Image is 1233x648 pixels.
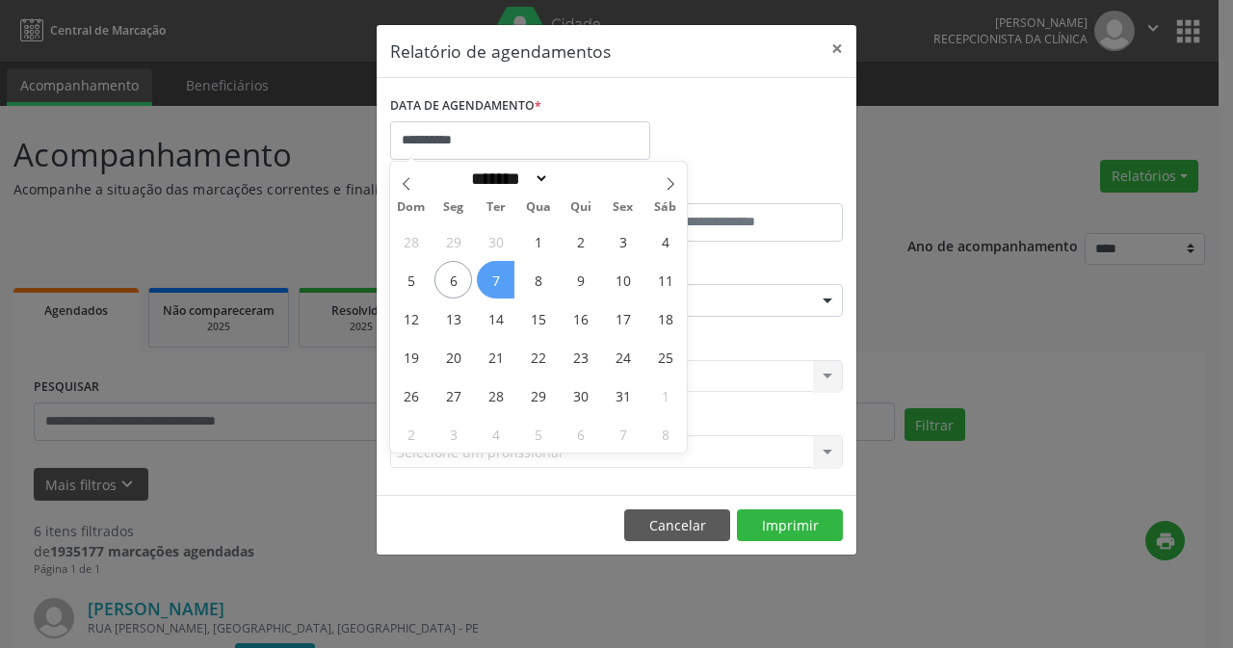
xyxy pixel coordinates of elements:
span: Outubro 8, 2025 [519,261,557,298]
span: Outubro 23, 2025 [562,338,599,376]
span: Novembro 7, 2025 [604,415,642,453]
span: Outubro 26, 2025 [392,376,430,414]
span: Qua [517,201,560,214]
span: Outubro 19, 2025 [392,338,430,376]
span: Dom [390,201,433,214]
span: Seg [433,201,475,214]
span: Outubro 27, 2025 [434,376,472,414]
span: Outubro 21, 2025 [477,338,514,376]
span: Outubro 4, 2025 [646,222,684,260]
button: Cancelar [624,509,730,542]
span: Outubro 25, 2025 [646,338,684,376]
span: Outubro 17, 2025 [604,299,642,337]
span: Outubro 12, 2025 [392,299,430,337]
input: Year [549,168,613,189]
span: Sáb [644,201,687,214]
span: Novembro 8, 2025 [646,415,684,453]
button: Close [818,25,856,72]
span: Outubro 6, 2025 [434,261,472,298]
span: Outubro 24, 2025 [604,338,642,376]
span: Novembro 1, 2025 [646,376,684,414]
span: Outubro 9, 2025 [562,261,599,298]
span: Outubro 5, 2025 [392,261,430,298]
span: Novembro 5, 2025 [519,415,557,453]
span: Outubro 15, 2025 [519,299,557,337]
span: Outubro 14, 2025 [477,299,514,337]
label: DATA DE AGENDAMENTO [390,91,541,121]
span: Outubro 29, 2025 [519,376,557,414]
span: Outubro 13, 2025 [434,299,472,337]
span: Novembro 3, 2025 [434,415,472,453]
span: Outubro 20, 2025 [434,338,472,376]
span: Ter [475,201,517,214]
span: Setembro 30, 2025 [477,222,514,260]
span: Qui [560,201,602,214]
span: Novembro 6, 2025 [562,415,599,453]
span: Outubro 7, 2025 [477,261,514,298]
span: Novembro 2, 2025 [392,415,430,453]
span: Outubro 22, 2025 [519,338,557,376]
span: Outubro 10, 2025 [604,261,642,298]
span: Outubro 16, 2025 [562,299,599,337]
span: Outubro 30, 2025 [562,376,599,414]
span: Outubro 11, 2025 [646,261,684,298]
span: Outubro 1, 2025 [519,222,557,260]
button: Imprimir [737,509,843,542]
span: Outubro 31, 2025 [604,376,642,414]
span: Setembro 28, 2025 [392,222,430,260]
span: Outubro 2, 2025 [562,222,599,260]
span: Outubro 28, 2025 [477,376,514,414]
span: Setembro 29, 2025 [434,222,472,260]
span: Sex [602,201,644,214]
label: ATÉ [621,173,843,203]
span: Outubro 18, 2025 [646,299,684,337]
h5: Relatório de agendamentos [390,39,611,64]
span: Novembro 4, 2025 [477,415,514,453]
select: Month [464,168,549,189]
span: Outubro 3, 2025 [604,222,642,260]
